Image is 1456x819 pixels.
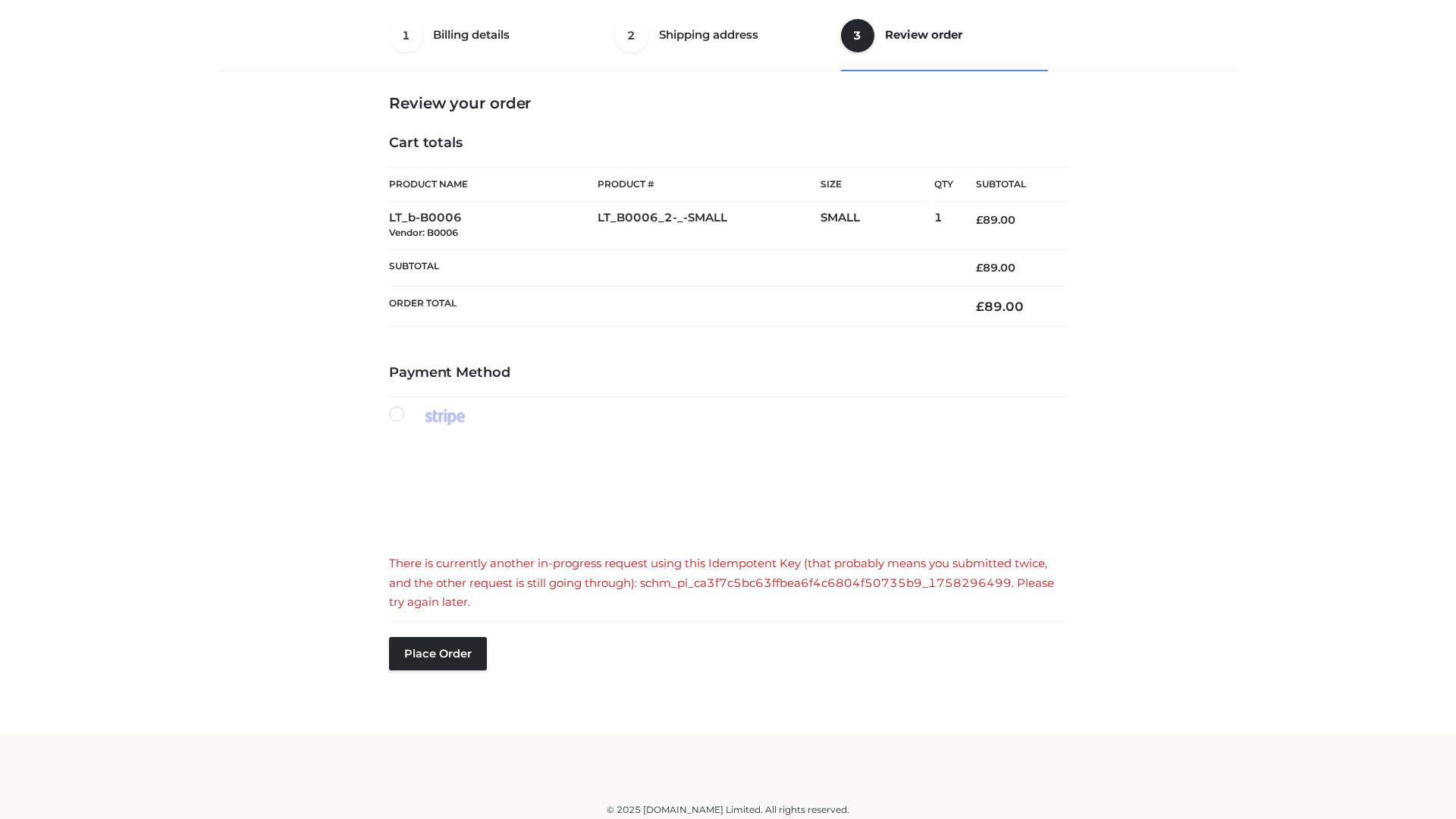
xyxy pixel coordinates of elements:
[976,261,983,275] span: £
[821,168,927,202] th: Size
[953,168,1067,202] th: Subtotal
[976,261,1015,275] bdi: 89.00
[389,287,953,327] th: Order Total
[389,202,598,249] td: LT_b-B0006
[976,213,1015,227] bdi: 89.00
[389,167,598,202] th: Product Name
[598,202,821,249] td: LT_B0006_2-_-SMALL
[389,365,1067,381] h4: Payment Method
[934,167,953,202] th: Qty
[386,441,1064,538] iframe: Secure payment input frame
[389,249,953,286] th: Subtotal
[598,167,821,202] th: Product #
[934,202,953,249] td: 1
[976,213,983,227] span: £
[389,554,1067,612] div: There is currently another in-progress request using this Idempotent Key (that probably means you...
[225,802,1231,817] div: © 2025 [DOMAIN_NAME] Limited. All rights reserved.
[976,299,1024,314] bdi: 89.00
[821,202,934,249] td: SMALL
[389,135,1067,152] h4: Cart totals
[389,227,458,238] small: Vendor: B0006
[389,94,1067,112] h3: Review your order
[389,637,487,670] button: Place order
[976,299,984,314] span: £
